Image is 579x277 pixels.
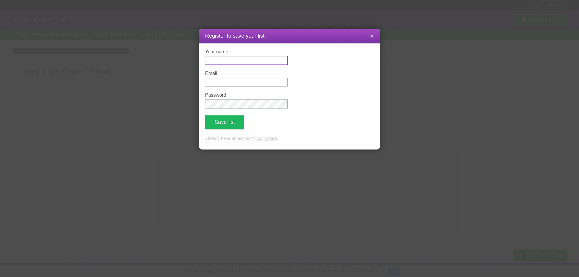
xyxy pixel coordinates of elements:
[205,93,288,98] label: Password
[205,115,244,129] button: Save list
[205,71,288,76] label: Email
[205,135,374,142] p: Already have an account? .
[205,32,374,40] h1: Register to save your list
[205,49,288,55] label: Your name
[255,136,277,141] a: Log in here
